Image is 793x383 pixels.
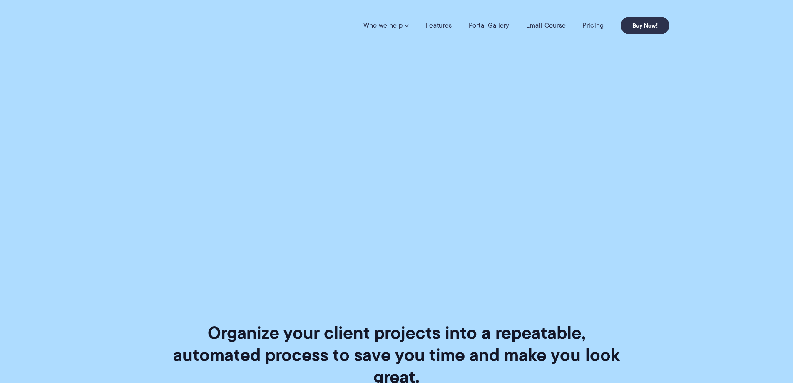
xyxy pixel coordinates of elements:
[363,21,409,30] a: Who we help
[526,21,566,30] a: Email Course
[469,21,510,30] a: Portal Gallery
[425,21,452,30] a: Features
[582,21,604,30] a: Pricing
[621,17,669,34] a: Buy Now!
